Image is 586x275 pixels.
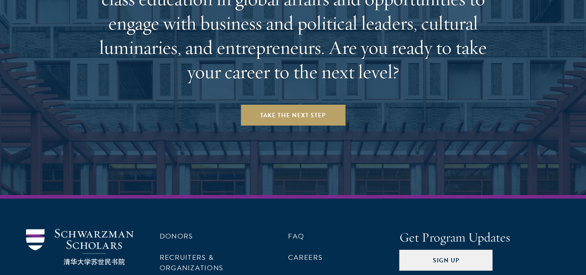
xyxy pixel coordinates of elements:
button: Sign Up [399,250,493,271]
a: Careers [288,252,323,263]
a: FAQ [288,231,304,242]
img: Schwarzman Scholars [26,229,134,265]
a: Donors [160,231,193,242]
a: Recruiters & Organizations [160,252,223,273]
a: Take the Next Step [241,105,345,126]
h4: Get Program Updates [399,229,560,246]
